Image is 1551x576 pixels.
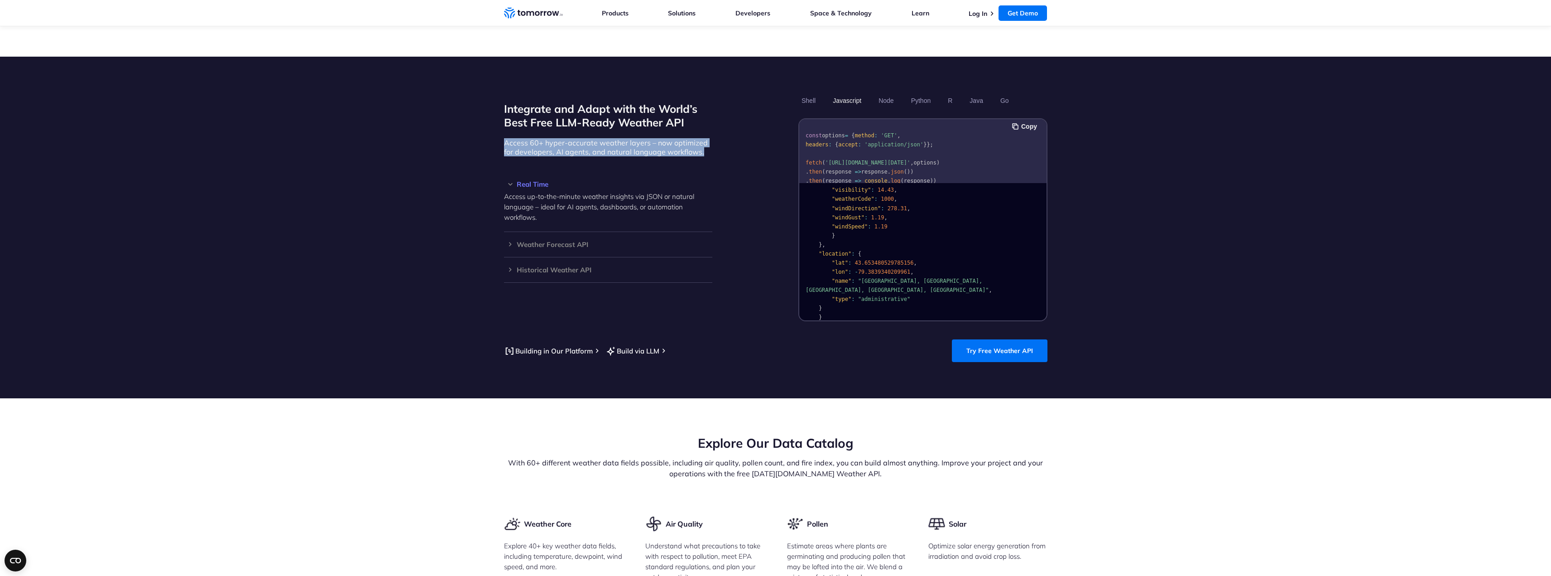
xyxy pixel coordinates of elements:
[806,169,809,175] span: .
[504,241,712,248] div: Weather Forecast API
[851,132,855,139] span: {
[818,242,821,248] span: }
[875,93,897,108] button: Node
[818,305,821,311] span: }
[831,296,851,302] span: "type"
[504,457,1047,479] p: With 60+ different weather data fields possible, including air quality, pollen count, and fire in...
[831,269,848,275] span: "lon"
[851,278,855,284] span: :
[874,196,877,202] span: :
[884,214,887,221] span: ,
[809,178,822,184] span: then
[504,345,593,357] a: Building in Our Platform
[822,242,825,248] span: ,
[887,178,890,184] span: .
[910,269,913,275] span: ,
[907,169,910,175] span: )
[806,178,809,184] span: .
[861,169,887,175] span: response
[966,93,986,108] button: Java
[504,435,1047,452] h2: Explore Our Data Catalog
[831,214,864,221] span: "windGust"
[923,141,927,148] span: }
[913,260,917,266] span: ,
[908,93,934,108] button: Python
[848,260,851,266] span: :
[858,296,910,302] span: "administrative"
[864,141,923,148] span: 'application/json'
[504,138,712,156] p: Access 60+ hyper-accurate weather layers – now optimized for developers, AI agents, and natural l...
[838,141,858,148] span: accept
[810,9,872,17] a: Space & Technology
[871,214,884,221] span: 1.19
[928,541,1047,561] p: Optimize solar energy generation from irradiation and avoid crop loss.
[504,191,712,223] p: Access up-to-the-minute weather insights via JSON or natural language – ideal for AI agents, dash...
[868,223,871,230] span: :
[855,178,861,184] span: =>
[822,160,825,166] span: (
[798,93,819,108] button: Shell
[855,169,861,175] span: =>
[877,187,893,193] span: 14.43
[809,169,822,175] span: then
[825,178,851,184] span: response
[831,196,874,202] span: "weatherCode"
[930,178,933,184] span: )
[864,178,888,184] span: console
[818,314,821,320] span: }
[858,141,861,148] span: :
[851,251,855,257] span: :
[806,278,989,293] span: "[GEOGRAPHIC_DATA], [GEOGRAPHIC_DATA], [GEOGRAPHIC_DATA], [GEOGRAPHIC_DATA], [GEOGRAPHIC_DATA]"
[864,214,868,221] span: :
[894,196,897,202] span: ,
[997,93,1012,108] button: Go
[830,93,864,108] button: Javascript
[913,160,936,166] span: options
[933,178,936,184] span: )
[887,169,890,175] span: .
[881,205,884,212] span: :
[874,223,887,230] span: 1.19
[989,287,992,293] span: ,
[855,260,913,266] span: 43.653480529785156
[605,345,659,357] a: Build via LLM
[835,141,838,148] span: {
[831,232,835,239] span: }
[910,169,913,175] span: )
[825,160,910,166] span: '[URL][DOMAIN_NAME][DATE]'
[831,223,867,230] span: "windSpeed"
[936,160,940,166] span: )
[903,169,907,175] span: (
[949,519,966,529] h3: Solar
[504,266,712,273] h3: Historical Weather API
[822,169,825,175] span: (
[858,269,910,275] span: 79.3839340209961
[903,178,930,184] span: response
[807,519,828,529] h3: Pollen
[831,278,851,284] span: "name"
[855,269,858,275] span: -
[890,178,900,184] span: log
[845,132,848,139] span: =
[504,181,712,188] h3: Real Time
[666,519,703,529] h3: Air Quality
[504,102,712,129] h2: Integrate and Adapt with the World’s Best Free LLM-Ready Weather API
[806,141,829,148] span: headers
[881,132,897,139] span: 'GET'
[874,132,877,139] span: :
[806,132,822,139] span: const
[858,251,861,257] span: {
[822,132,845,139] span: options
[831,187,871,193] span: "visibility"
[831,205,880,212] span: "windDirection"
[907,205,910,212] span: ,
[890,169,903,175] span: json
[504,6,563,20] a: Home link
[602,9,629,17] a: Products
[855,132,874,139] span: method
[881,196,894,202] span: 1000
[900,178,903,184] span: (
[927,141,933,148] span: };
[668,9,696,17] a: Solutions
